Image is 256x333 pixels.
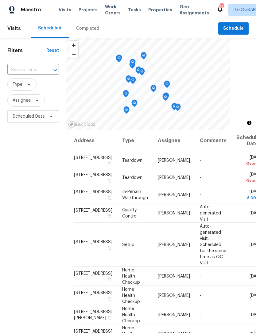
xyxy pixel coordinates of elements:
[107,178,112,184] button: Copy Address
[117,130,153,152] th: Type
[51,66,60,74] button: Open
[158,312,190,317] span: [PERSON_NAME]
[180,4,209,16] span: Geo Assignments
[200,193,201,197] span: -
[141,52,147,62] div: Map marker
[79,7,98,13] span: Projects
[175,104,181,113] div: Map marker
[123,90,129,100] div: Map marker
[122,242,134,247] span: Setup
[158,293,190,297] span: [PERSON_NAME]
[139,68,145,78] div: Map marker
[148,7,172,13] span: Properties
[158,193,190,197] span: [PERSON_NAME]
[38,25,61,31] div: Scheduled
[130,77,136,86] div: Map marker
[21,7,41,13] span: Maestro
[105,4,121,16] span: Work Orders
[122,208,138,218] span: Quality Control
[46,47,59,54] div: Reset
[128,8,141,12] span: Tasks
[158,211,190,215] span: [PERSON_NAME]
[163,93,169,102] div: Map marker
[122,190,148,200] span: In-Person Walkthrough
[122,268,140,284] span: Home Health Checkup
[74,309,112,320] span: [STREET_ADDRESS][PERSON_NAME]
[122,176,142,180] span: Teardown
[74,240,112,244] span: [STREET_ADDRESS]
[74,190,112,194] span: [STREET_ADDRESS]
[74,271,112,275] span: [STREET_ADDRESS]
[200,293,201,297] span: -
[247,119,251,126] span: Toggle attribution
[76,25,99,32] div: Completed
[129,61,135,71] div: Map marker
[158,274,190,278] span: [PERSON_NAME]
[126,75,132,85] div: Map marker
[74,156,112,160] span: [STREET_ADDRESS]
[122,306,140,323] span: Home Health Checkup
[116,55,122,64] div: Map marker
[107,276,112,282] button: Copy Address
[223,25,244,32] span: Schedule
[74,173,112,177] span: [STREET_ADDRESS]
[68,121,95,128] a: Mapbox homepage
[107,213,112,219] button: Copy Address
[7,22,21,35] span: Visits
[200,312,201,317] span: -
[107,315,112,320] button: Copy Address
[74,290,112,295] span: [STREET_ADDRESS]
[59,7,71,13] span: Visits
[13,97,31,104] span: Assignee
[219,4,224,10] div: 13
[135,66,142,76] div: Map marker
[122,287,140,304] span: Home Health Checkup
[150,85,157,94] div: Map marker
[122,158,142,163] span: Teardown
[7,47,46,54] h1: Filters
[200,158,201,163] span: -
[107,245,112,250] button: Copy Address
[200,224,226,265] span: Auto-generated visit. Scheduled for the same time as QC Visit.
[123,106,130,116] div: Map marker
[158,242,190,247] span: [PERSON_NAME]
[158,158,190,163] span: [PERSON_NAME]
[13,81,22,88] span: Type
[246,119,253,127] button: Toggle attribution
[164,81,170,90] div: Map marker
[200,176,201,180] span: -
[107,296,112,301] button: Copy Address
[162,93,169,103] div: Map marker
[13,113,45,119] span: Scheduled Date
[131,100,138,109] div: Map marker
[69,41,78,50] button: Zoom in
[74,208,112,212] span: [STREET_ADDRESS]
[158,176,190,180] span: [PERSON_NAME]
[66,38,230,130] canvas: Map
[200,205,221,221] span: Auto-generated Visit
[130,59,136,68] div: Map marker
[195,130,231,152] th: Comments
[107,161,112,166] button: Copy Address
[74,130,117,152] th: Address
[107,195,112,201] button: Copy Address
[218,22,249,35] button: Schedule
[200,274,201,278] span: -
[171,103,177,112] div: Map marker
[7,65,42,75] input: Search for an address...
[153,130,195,152] th: Assignee
[69,50,78,59] button: Zoom out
